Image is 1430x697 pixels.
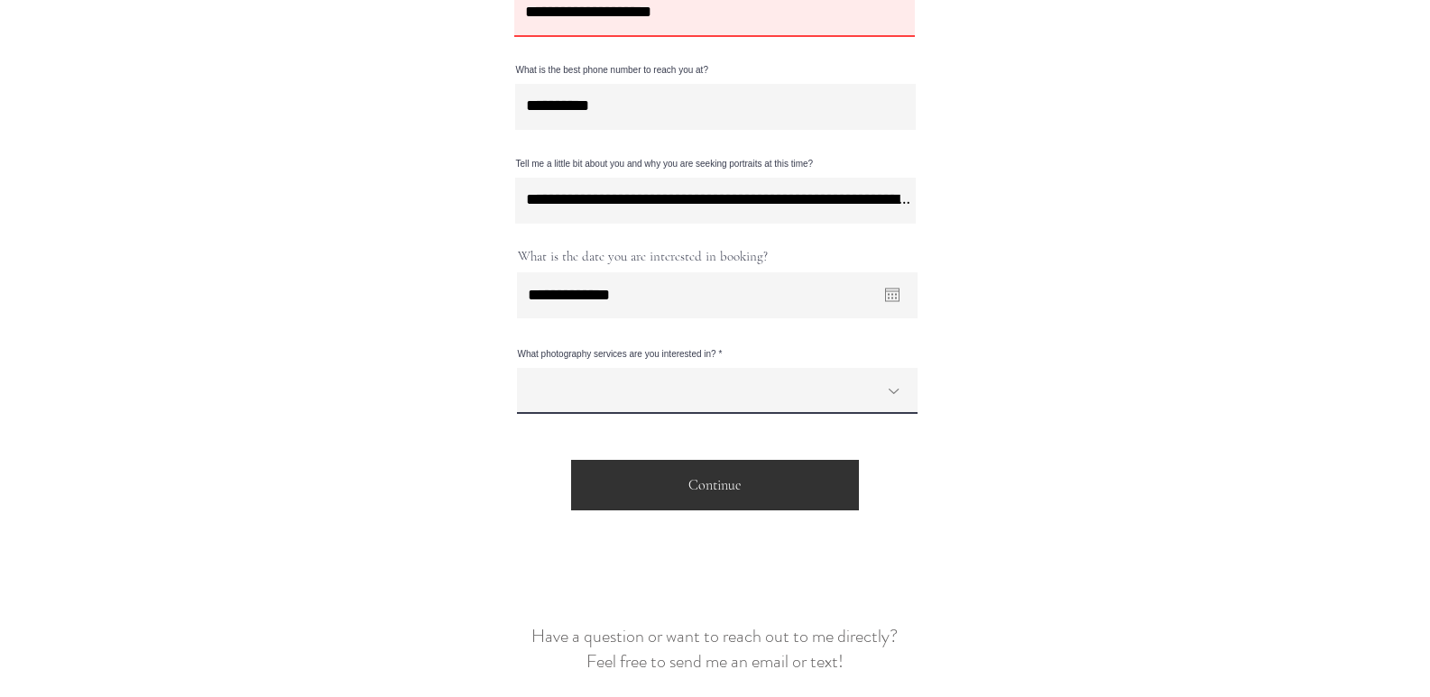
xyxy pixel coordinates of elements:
[586,648,844,674] span: Feel free to send me an email or text!
[517,250,918,263] label: What is the date you are interested in booking?
[515,66,916,75] label: What is the best phone number to reach you at?
[1345,612,1430,697] iframe: Wix Chat
[885,288,900,302] button: Open calendar
[515,160,916,169] label: Tell me a little bit about you and why you are seeking portraits at this time?
[517,350,918,359] label: What photography services are you interested in?
[571,460,859,510] button: Continue
[531,623,898,649] span: Have a question or want to reach out to me directly?
[688,475,741,495] span: Continue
